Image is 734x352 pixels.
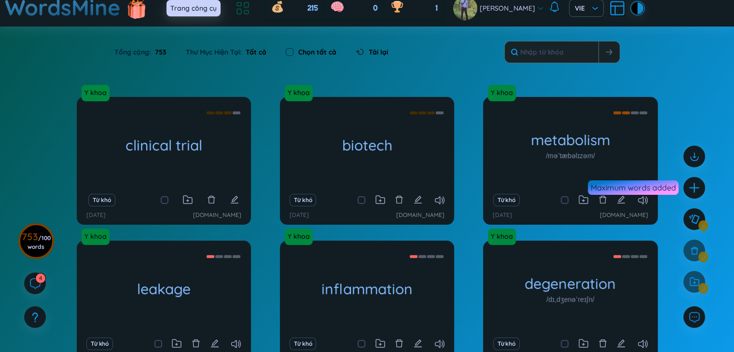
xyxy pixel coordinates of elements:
span: edit [617,195,625,204]
p: [DATE] [290,211,309,220]
button: edit [230,193,239,207]
sup: 4 [36,273,45,283]
h3: 753 [22,233,51,250]
button: Từ khó [290,338,316,350]
span: delete [598,339,607,348]
span: Tải lại [369,47,388,57]
button: edit [617,337,625,351]
button: delete [598,337,607,351]
p: [DATE] [493,211,512,220]
a: Y khoa [488,85,520,101]
span: delete [395,195,403,204]
button: edit [414,337,422,351]
span: 1 [435,3,438,14]
button: delete [207,193,216,207]
span: delete [598,195,607,204]
span: delete [192,339,200,348]
span: 753 [151,47,166,57]
a: [DOMAIN_NAME] [193,211,241,220]
span: 4 [39,274,42,282]
button: edit [414,193,422,207]
button: delete [192,337,200,351]
a: Y khoa [284,231,314,241]
a: [DOMAIN_NAME] [396,211,444,220]
h1: degeneration [483,275,657,292]
button: Từ khó [88,194,115,206]
a: Y khoa [487,231,517,241]
button: Từ khó [493,194,520,206]
span: 0 [373,3,378,14]
button: edit [617,193,625,207]
button: Từ khó [86,338,113,350]
span: edit [210,339,219,348]
a: Y khoa [284,88,314,97]
h1: /dɪˌdʒenəˈreɪʃn/ [546,294,594,305]
div: Thư Mục Hiện Tại : [176,42,276,62]
span: delete [207,195,216,204]
h1: metabolism [483,132,657,149]
span: VIE [575,3,598,13]
span: [PERSON_NAME] [480,3,535,14]
button: edit [210,337,219,351]
span: edit [414,195,422,204]
h1: leakage [77,281,251,298]
span: edit [414,339,422,348]
span: 215 [307,3,318,14]
button: delete [395,337,403,351]
label: Chọn tất cả [298,47,336,57]
a: Y khoa [82,85,113,101]
a: Y khoa [487,88,517,97]
a: Y khoa [82,229,113,245]
a: Y khoa [81,231,111,241]
a: Y khoa [81,88,111,97]
a: Y khoa [285,229,317,245]
h1: biotech [280,137,454,154]
a: Y khoa [488,229,520,245]
span: plus [688,182,700,194]
span: edit [617,339,625,348]
button: delete [395,193,403,207]
div: Tổng cộng : [114,42,176,62]
button: delete [598,193,607,207]
a: [DOMAIN_NAME] [600,211,648,220]
p: [DATE] [86,211,106,220]
h1: /məˈtæbəlɪzəm/ [546,150,595,161]
button: Từ khó [493,338,520,350]
span: / 100 words [28,234,51,250]
input: Nhập từ khóa [505,41,598,63]
span: Tất cả [242,48,266,56]
span: edit [230,195,239,204]
h1: clinical trial [77,137,251,154]
h1: inflammation [280,281,454,298]
a: Y khoa [285,85,317,101]
button: Từ khó [290,194,316,206]
span: delete [395,339,403,348]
